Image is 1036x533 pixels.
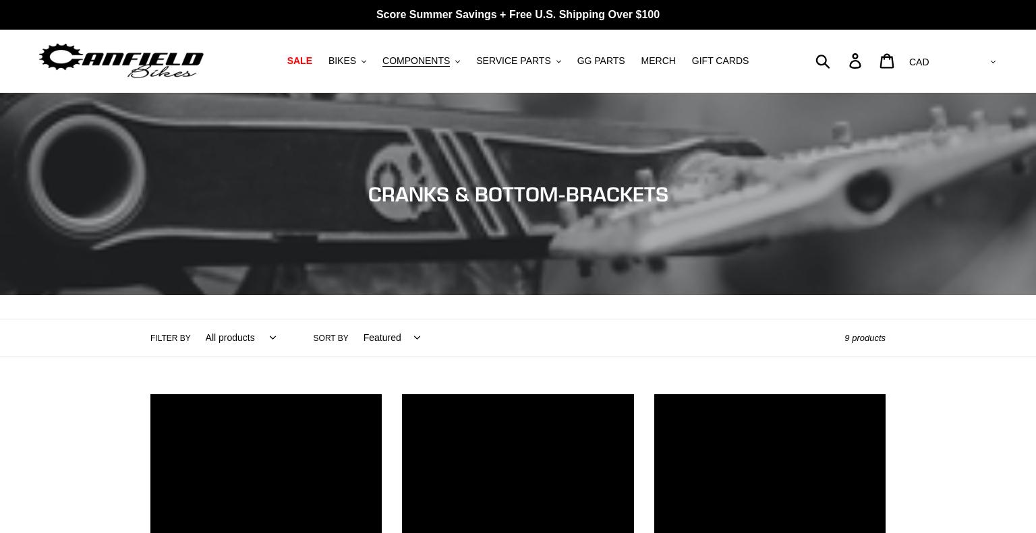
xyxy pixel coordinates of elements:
button: SERVICE PARTS [469,52,567,70]
span: COMPONENTS [382,55,450,67]
a: GIFT CARDS [685,52,756,70]
img: Canfield Bikes [37,40,206,82]
button: COMPONENTS [376,52,467,70]
span: 9 products [844,333,886,343]
a: SALE [281,52,319,70]
label: Sort by [314,332,349,344]
button: BIKES [322,52,373,70]
a: GG PARTS [571,52,632,70]
span: GIFT CARDS [692,55,749,67]
span: MERCH [641,55,676,67]
a: MERCH [635,52,683,70]
span: GG PARTS [577,55,625,67]
label: Filter by [150,332,191,344]
input: Search [823,46,857,75]
span: BIKES [328,55,356,67]
span: CRANKS & BOTTOM-BRACKETS [368,182,668,206]
span: SALE [287,55,312,67]
span: SERVICE PARTS [476,55,550,67]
